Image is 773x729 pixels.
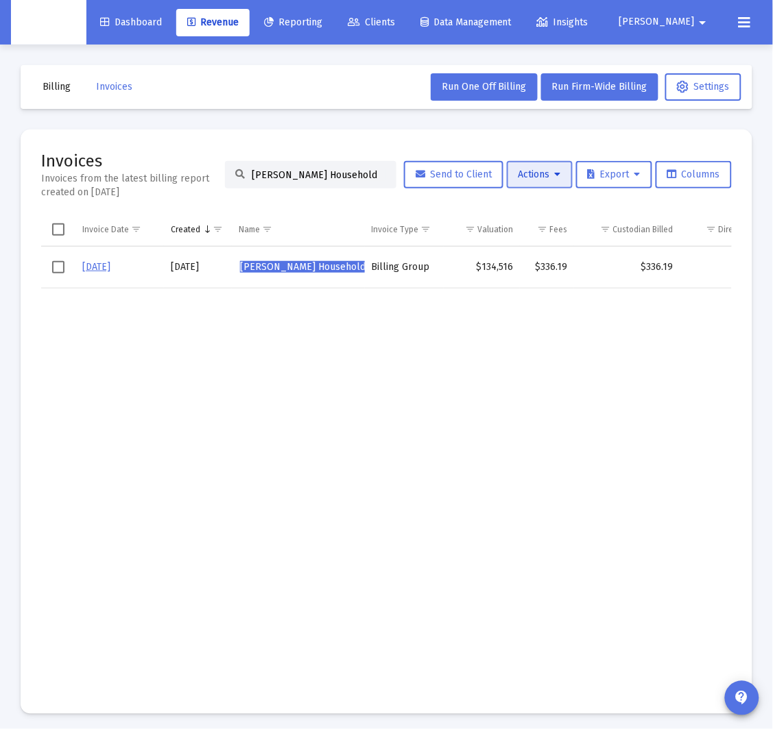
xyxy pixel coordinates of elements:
div: Created [171,224,200,235]
td: Column Custodian Billed [574,213,680,246]
div: Fees [549,224,567,235]
span: Revenue [187,16,239,28]
button: [PERSON_NAME] [603,8,728,36]
a: [PERSON_NAME] Household [239,257,367,277]
span: Show filter options for column 'Valuation' [465,224,475,234]
div: $336.19 [527,260,567,274]
mat-icon: contact_support [734,690,750,706]
td: [DATE] [164,247,233,288]
button: Send to Client [404,161,503,188]
div: $336.19 [581,260,674,274]
a: Clients [337,9,406,36]
div: Custodian Billed [613,224,674,235]
div: Select all [52,223,64,236]
h2: Invoices [41,150,225,172]
span: Export [588,169,641,180]
span: Settings [677,81,730,92]
span: Insights [537,16,588,28]
span: Clients [348,16,395,28]
span: Run One Off Billing [442,81,527,92]
span: Actions [519,169,561,180]
td: Column Fees [520,213,574,246]
span: Invoices [96,81,132,92]
td: $134,516 [444,247,520,288]
span: Show filter options for column 'Name' [262,224,272,234]
div: Data grid [41,213,732,693]
span: Send to Client [416,169,492,180]
a: Reporting [253,9,333,36]
a: [DATE] [82,261,110,273]
button: Invoices [85,73,143,101]
td: Billing Group [365,247,444,288]
div: Select row [52,261,64,273]
a: Dashboard [89,9,173,36]
span: Show filter options for column 'Directly Billed' [706,224,716,234]
a: Revenue [176,9,250,36]
div: Invoices from the latest billing report created on [DATE] [41,172,225,199]
td: Column Name [232,213,364,246]
span: Show filter options for column 'Invoice Date' [131,224,141,234]
a: Data Management [409,9,523,36]
img: Dashboard [21,9,76,36]
span: Show filter options for column 'Custodian Billed' [601,224,611,234]
td: Column Invoice Type [365,213,444,246]
td: Column Valuation [444,213,520,246]
span: [PERSON_NAME] Household [240,261,366,273]
input: Search [252,169,386,181]
div: Valuation [477,224,513,235]
button: Export [576,161,652,188]
div: Invoice Date [82,224,129,235]
span: Dashboard [100,16,162,28]
button: Run One Off Billing [431,73,538,101]
span: Reporting [264,16,322,28]
td: Column Invoice Date [75,213,164,246]
span: Show filter options for column 'Invoice Type' [421,224,431,234]
button: Settings [665,73,741,101]
div: Name [239,224,260,235]
td: Column Created [164,213,233,246]
span: Data Management [420,16,512,28]
span: Show filter options for column 'Created' [213,224,223,234]
button: Actions [507,161,573,188]
button: Columns [656,161,732,188]
a: Insights [526,9,599,36]
div: Invoice Type [372,224,419,235]
mat-icon: arrow_drop_down [695,9,711,36]
span: Run Firm-Wide Billing [552,81,647,92]
span: Columns [667,169,720,180]
span: Show filter options for column 'Fees' [537,224,547,234]
button: Billing [32,73,82,101]
button: Run Firm-Wide Billing [541,73,658,101]
span: [PERSON_NAME] [619,16,695,28]
span: Billing [43,81,71,92]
